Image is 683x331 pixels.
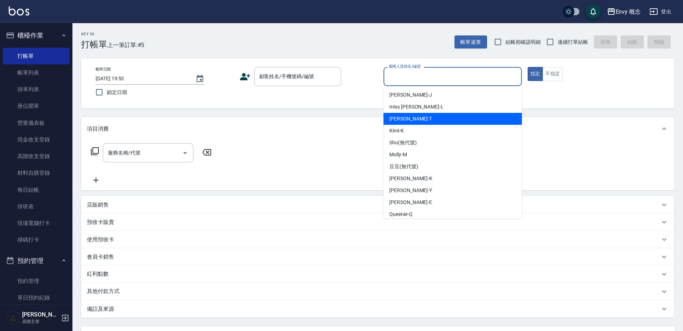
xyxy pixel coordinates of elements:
[3,215,70,232] a: 現場電腦打卡
[389,211,412,218] span: Queenie -Q
[22,311,59,318] h5: [PERSON_NAME]
[389,199,432,206] span: [PERSON_NAME] -E
[389,163,418,170] span: 豆豆 (無代號)
[604,4,644,19] button: Envy 概念
[3,251,70,270] button: 預約管理
[3,81,70,98] a: 掛單列表
[107,89,127,96] span: 鎖定日期
[3,98,70,114] a: 座位開單
[96,67,111,72] label: 帳單日期
[87,305,114,313] p: 備註及來源
[81,231,674,248] div: 使用預收卡
[3,115,70,131] a: 營業儀表板
[87,218,114,226] p: 預收卡販賣
[6,311,20,325] img: Person
[81,283,674,300] div: 其他付款方式
[87,270,112,278] p: 紅利點數
[389,127,404,135] span: Kimi -K
[87,125,109,133] p: 項目消費
[81,117,674,140] div: 項目消費
[389,151,407,158] span: Molly -M
[454,35,487,49] button: 帳單速查
[3,289,70,306] a: 單日預約紀錄
[81,196,674,213] div: 店販銷售
[646,5,674,18] button: 登出
[87,253,114,261] p: 會員卡銷售
[3,182,70,198] a: 每日結帳
[87,201,109,209] p: 店販銷售
[87,236,114,243] p: 使用預收卡
[9,7,29,16] img: Logo
[3,198,70,215] a: 排班表
[389,103,444,111] span: miss [PERSON_NAME] -L
[542,67,563,81] button: 不指定
[3,232,70,248] a: 掃碼打卡
[3,273,70,289] a: 預約管理
[3,148,70,165] a: 高階收支登錄
[3,131,70,148] a: 現金收支登錄
[3,64,70,81] a: 帳單列表
[616,7,641,16] div: Envy 概念
[81,248,674,266] div: 會員卡銷售
[389,91,432,99] span: [PERSON_NAME] -J
[179,147,191,159] button: Open
[107,41,144,50] span: 上一筆訂單:#5
[81,300,674,318] div: 備註及來源
[389,115,432,123] span: [PERSON_NAME] -T
[96,73,188,85] input: YYYY/MM/DD hh:mm
[389,64,420,69] label: 服務人員姓名/編號
[3,48,70,64] a: 打帳單
[389,187,432,194] span: [PERSON_NAME] -Y
[586,4,600,19] button: save
[87,288,123,296] p: 其他付款方式
[528,67,543,81] button: 指定
[389,139,417,147] span: Sho (無代號)
[191,70,209,88] button: Choose date, selected date is 2025-09-10
[506,38,541,46] span: 結帳前確認明細
[81,213,674,231] div: 預收卡販賣
[81,266,674,283] div: 紅利點數
[558,38,588,46] span: 連續打單結帳
[3,26,70,45] button: 櫃檯作業
[81,39,107,50] h3: 打帳單
[3,165,70,181] a: 材料自購登錄
[22,318,59,325] p: 高階主管
[389,175,432,182] span: [PERSON_NAME] -K
[81,32,107,37] h2: Key In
